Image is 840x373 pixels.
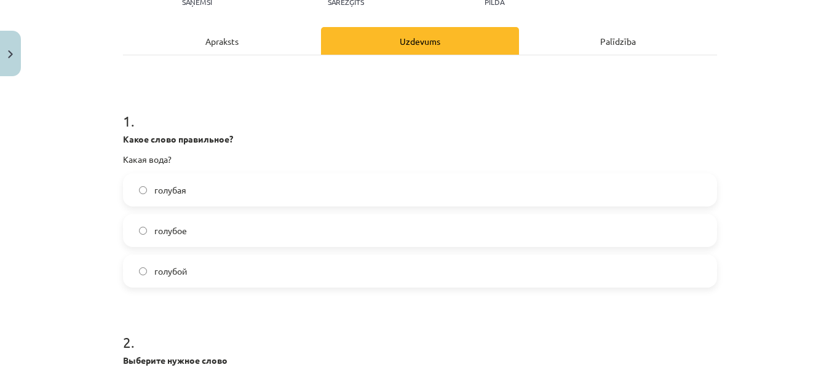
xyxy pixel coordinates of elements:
strong: Выберите нужное слово [123,355,228,366]
span: голубая [154,184,186,197]
span: голубой [154,265,187,278]
strong: Какое слово правильное? [123,133,233,144]
input: голубая [139,186,147,194]
img: icon-close-lesson-0947bae3869378f0d4975bcd49f059093ad1ed9edebbc8119c70593378902aed.svg [8,50,13,58]
input: голубое [139,227,147,235]
input: голубой [139,267,147,275]
div: Uzdevums [321,27,519,55]
div: Palīdzība [519,27,717,55]
h1: 2 . [123,312,717,350]
div: Apraksts [123,27,321,55]
h1: 1 . [123,91,717,129]
span: голубое [154,224,187,237]
p: Какая вода? [123,153,717,166]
